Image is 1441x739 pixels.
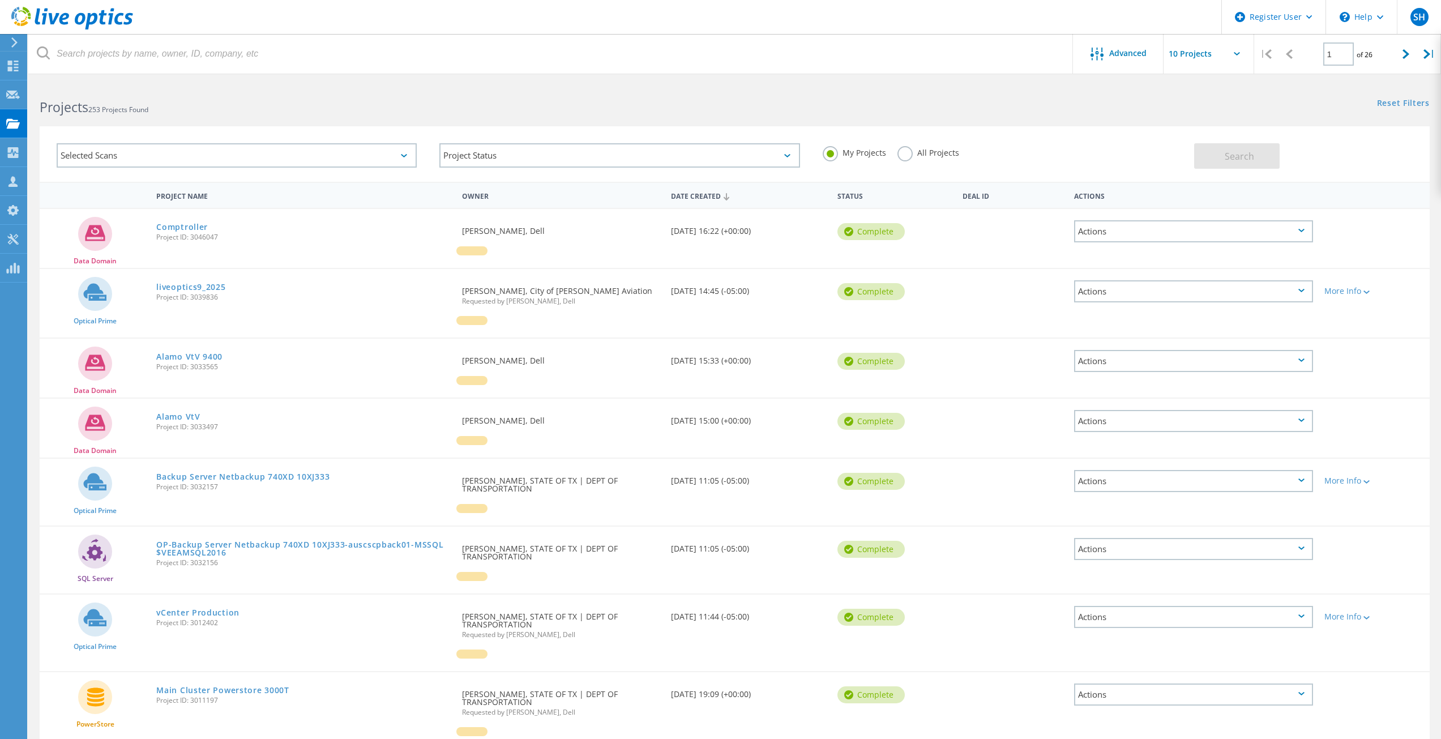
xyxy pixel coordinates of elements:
[156,686,289,694] a: Main Cluster Powerstore 3000T
[74,258,117,264] span: Data Domain
[1074,280,1313,302] div: Actions
[156,559,451,566] span: Project ID: 3032156
[74,447,117,454] span: Data Domain
[456,185,665,206] div: Owner
[837,473,905,490] div: Complete
[74,643,117,650] span: Optical Prime
[1324,613,1424,621] div: More Info
[832,185,957,206] div: Status
[837,609,905,626] div: Complete
[1194,143,1280,169] button: Search
[1377,99,1430,109] a: Reset Filters
[156,697,451,704] span: Project ID: 3011197
[156,541,451,557] a: OP-Backup Server Netbackup 740XD 10XJ333-auscscpback01-MSSQL$VEEAMSQL2016
[74,507,117,514] span: Optical Prime
[837,541,905,558] div: Complete
[837,413,905,430] div: Complete
[1074,220,1313,242] div: Actions
[1357,50,1372,59] span: of 26
[1109,49,1147,57] span: Advanced
[456,269,665,316] div: [PERSON_NAME], City of [PERSON_NAME] Aviation
[156,294,451,301] span: Project ID: 3039836
[74,318,117,324] span: Optical Prime
[1254,34,1277,74] div: |
[1074,470,1313,492] div: Actions
[665,672,832,710] div: [DATE] 19:09 (+00:00)
[897,146,959,157] label: All Projects
[156,620,451,626] span: Project ID: 3012402
[151,185,456,206] div: Project Name
[456,339,665,376] div: [PERSON_NAME], Dell
[665,399,832,436] div: [DATE] 15:00 (+00:00)
[88,105,148,114] span: 253 Projects Found
[665,209,832,246] div: [DATE] 16:22 (+00:00)
[462,631,659,638] span: Requested by [PERSON_NAME], Dell
[665,185,832,206] div: Date Created
[837,223,905,240] div: Complete
[156,283,225,291] a: liveoptics9_2025
[1068,185,1319,206] div: Actions
[1074,350,1313,372] div: Actions
[1413,12,1425,22] span: SH
[456,459,665,504] div: [PERSON_NAME], STATE OF TX | DEPT OF TRANSPORTATION
[1418,34,1441,74] div: |
[1074,684,1313,706] div: Actions
[456,527,665,572] div: [PERSON_NAME], STATE OF TX | DEPT OF TRANSPORTATION
[28,34,1074,74] input: Search projects by name, owner, ID, company, etc
[78,575,113,582] span: SQL Server
[156,609,240,617] a: vCenter Production
[837,686,905,703] div: Complete
[462,709,659,716] span: Requested by [PERSON_NAME], Dell
[456,595,665,650] div: [PERSON_NAME], STATE OF TX | DEPT OF TRANSPORTATION
[156,353,223,361] a: Alamo VtV 9400
[456,672,665,727] div: [PERSON_NAME], STATE OF TX | DEPT OF TRANSPORTATION
[665,595,832,632] div: [DATE] 11:44 (-05:00)
[1324,477,1424,485] div: More Info
[156,484,451,490] span: Project ID: 3032157
[156,364,451,370] span: Project ID: 3033565
[665,269,832,306] div: [DATE] 14:45 (-05:00)
[1074,538,1313,560] div: Actions
[156,223,208,231] a: Comptroller
[456,209,665,246] div: [PERSON_NAME], Dell
[57,143,417,168] div: Selected Scans
[456,399,665,436] div: [PERSON_NAME], Dell
[156,413,200,421] a: Alamo VtV
[156,424,451,430] span: Project ID: 3033497
[665,527,832,564] div: [DATE] 11:05 (-05:00)
[1324,287,1424,295] div: More Info
[1225,150,1254,163] span: Search
[40,98,88,116] b: Projects
[439,143,799,168] div: Project Status
[462,298,659,305] span: Requested by [PERSON_NAME], Dell
[1074,410,1313,432] div: Actions
[665,339,832,376] div: [DATE] 15:33 (+00:00)
[837,283,905,300] div: Complete
[1074,606,1313,628] div: Actions
[957,185,1068,206] div: Deal Id
[665,459,832,496] div: [DATE] 11:05 (-05:00)
[156,473,330,481] a: Backup Server Netbackup 740XD 10XJ333
[1340,12,1350,22] svg: \n
[823,146,886,157] label: My Projects
[156,234,451,241] span: Project ID: 3046047
[76,721,114,728] span: PowerStore
[11,24,133,32] a: Live Optics Dashboard
[837,353,905,370] div: Complete
[74,387,117,394] span: Data Domain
